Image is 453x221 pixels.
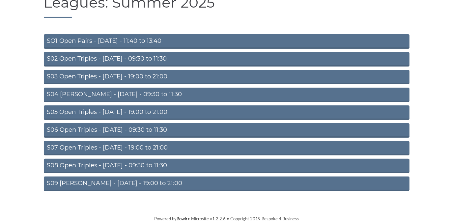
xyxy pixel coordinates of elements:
a: SO1 Open Pairs - [DATE] - 11:40 to 13:40 [44,34,410,49]
a: S07 Open Triples - [DATE] - 19:00 to 21:00 [44,141,410,155]
a: S05 Open Triples - [DATE] - 19:00 to 21:00 [44,105,410,120]
a: S02 Open Triples - [DATE] - 09:30 to 11:30 [44,52,410,67]
a: S03 Open Triples - [DATE] - 19:00 to 21:00 [44,70,410,84]
a: S06 Open Triples - [DATE] - 09:30 to 11:30 [44,123,410,138]
a: S04 [PERSON_NAME] - [DATE] - 09:30 to 11:30 [44,88,410,102]
a: S08 Open Triples - [DATE] - 09:30 to 11:30 [44,159,410,173]
a: S09 [PERSON_NAME] - [DATE] - 19:00 to 21:00 [44,177,410,191]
